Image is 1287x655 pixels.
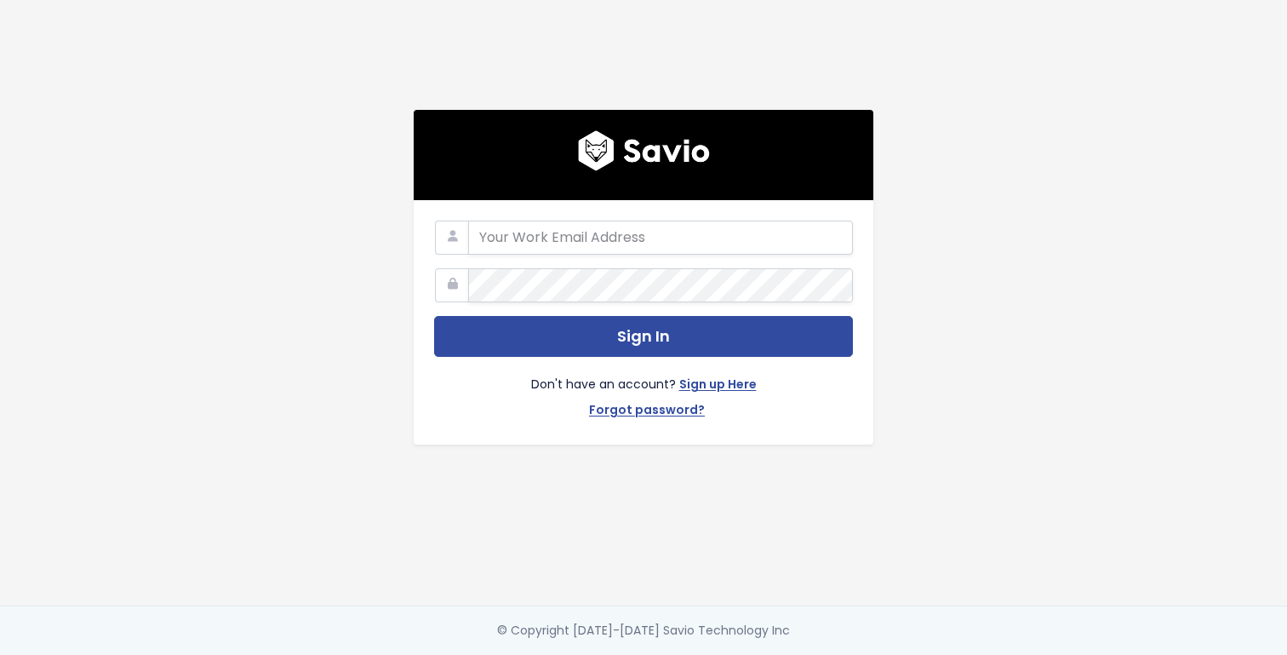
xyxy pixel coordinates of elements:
[468,221,853,255] input: Your Work Email Address
[497,620,790,641] div: © Copyright [DATE]-[DATE] Savio Technology Inc
[434,316,853,358] button: Sign In
[679,374,757,399] a: Sign up Here
[578,130,710,171] img: logo600x187.a314fd40982d.png
[434,357,853,423] div: Don't have an account?
[589,399,705,424] a: Forgot password?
